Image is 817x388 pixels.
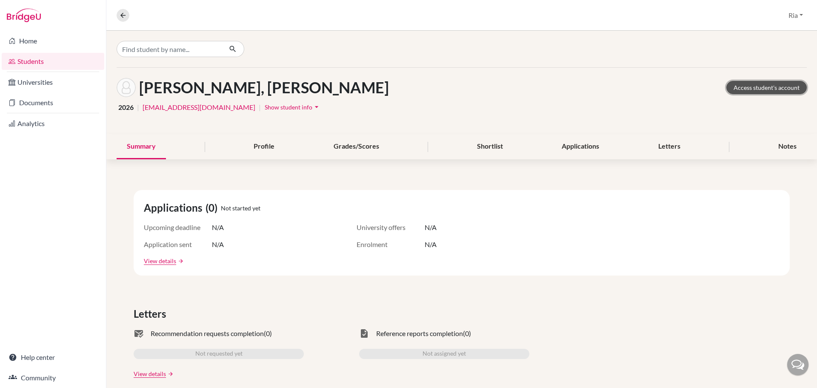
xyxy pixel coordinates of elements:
[117,134,166,159] div: Summary
[176,258,184,264] a: arrow_forward
[467,134,513,159] div: Shortlist
[425,239,437,250] span: N/A
[117,78,136,97] img: Ezekiel Shawn Wondo's avatar
[118,102,134,112] span: 2026
[143,102,255,112] a: [EMAIL_ADDRESS][DOMAIN_NAME]
[2,74,104,91] a: Universities
[785,7,807,23] button: Ria
[2,349,104,366] a: Help center
[2,32,104,49] a: Home
[144,222,212,233] span: Upcoming deadline
[259,102,261,112] span: |
[357,222,425,233] span: University offers
[144,200,206,216] span: Applications
[648,134,691,159] div: Letters
[243,134,285,159] div: Profile
[423,349,466,359] span: Not assigned yet
[19,6,37,14] span: Help
[726,81,807,94] a: Access student's account
[139,78,389,97] h1: [PERSON_NAME], [PERSON_NAME]
[312,103,321,111] i: arrow_drop_down
[2,115,104,132] a: Analytics
[463,328,471,339] span: (0)
[144,256,176,265] a: View details
[212,222,224,233] span: N/A
[206,200,221,216] span: (0)
[7,9,41,22] img: Bridge-U
[2,369,104,386] a: Community
[166,371,174,377] a: arrow_forward
[195,349,243,359] span: Not requested yet
[265,103,312,111] span: Show student info
[264,328,272,339] span: (0)
[551,134,609,159] div: Applications
[134,306,169,322] span: Letters
[134,369,166,378] a: View details
[144,239,212,250] span: Application sent
[376,328,463,339] span: Reference reports completion
[323,134,389,159] div: Grades/Scores
[425,222,437,233] span: N/A
[768,134,807,159] div: Notes
[117,41,222,57] input: Find student by name...
[264,101,321,114] button: Show student infoarrow_drop_down
[2,94,104,111] a: Documents
[137,102,139,112] span: |
[359,328,369,339] span: task
[357,239,425,250] span: Enrolment
[221,204,260,213] span: Not started yet
[134,328,144,339] span: mark_email_read
[2,53,104,70] a: Students
[151,328,264,339] span: Recommendation requests completion
[212,239,224,250] span: N/A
